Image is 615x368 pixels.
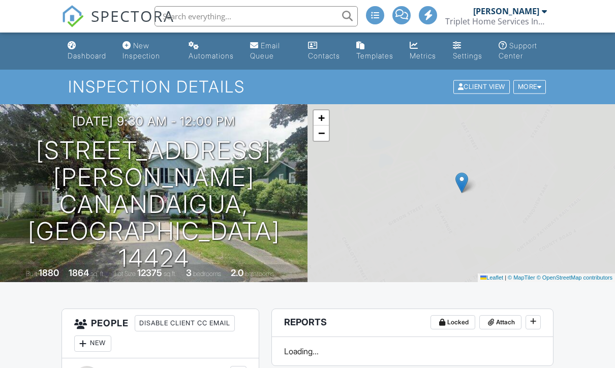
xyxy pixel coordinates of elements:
div: Triplet Home Services Inc., dba Gold Shield Pro Services [445,16,547,26]
span: bathrooms [245,270,274,278]
span: Lot Size [114,270,136,278]
div: Disable Client CC Email [135,315,235,331]
div: 12375 [137,267,162,278]
span: | [505,274,506,281]
span: SPECTORA [91,5,174,26]
div: Email Queue [250,41,280,60]
a: Templates [352,37,397,66]
a: SPECTORA [61,14,174,35]
a: Zoom in [314,110,329,126]
a: © OpenStreetMap contributors [537,274,612,281]
a: Dashboard [64,37,110,66]
div: Client View [453,80,510,94]
div: Dashboard [68,51,106,60]
span: bedrooms [193,270,221,278]
span: − [318,127,325,139]
div: 1864 [69,267,89,278]
a: New Inspection [118,37,176,66]
span: sq. ft. [90,270,105,278]
h1: Inspection Details [68,78,547,96]
a: © MapTiler [508,274,535,281]
h3: [DATE] 9:30 am - 12:00 pm [72,114,235,128]
a: Support Center [495,37,551,66]
div: 1880 [39,267,59,278]
a: Settings [449,37,486,66]
div: 2.0 [231,267,243,278]
div: Automations [189,51,234,60]
h3: People [62,309,259,358]
div: Settings [453,51,482,60]
div: Templates [356,51,393,60]
div: Metrics [410,51,436,60]
a: Metrics [406,37,441,66]
span: + [318,111,325,124]
span: sq.ft. [164,270,176,278]
a: Email Queue [246,37,296,66]
div: 3 [186,267,192,278]
a: Contacts [304,37,344,66]
div: [PERSON_NAME] [473,6,539,16]
div: New Inspection [122,41,160,60]
a: Leaflet [480,274,503,281]
h1: [STREET_ADDRESS][PERSON_NAME] Canandaigua, [GEOGRAPHIC_DATA] 14424 [16,137,291,271]
input: Search everything... [155,6,358,26]
img: The Best Home Inspection Software - Spectora [61,5,84,27]
img: Marker [455,172,468,193]
div: More [513,80,546,94]
div: Contacts [308,51,340,60]
a: Zoom out [314,126,329,141]
a: Automations (Advanced) [184,37,238,66]
div: New [74,335,111,352]
div: Support Center [499,41,537,60]
a: Client View [452,82,512,90]
span: Built [26,270,37,278]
